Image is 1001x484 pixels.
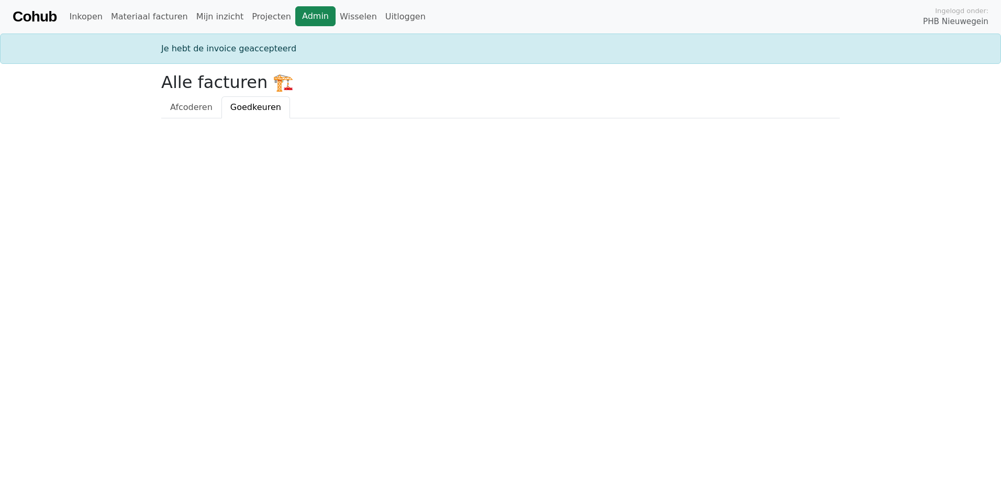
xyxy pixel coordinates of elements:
[935,6,988,16] span: Ingelogd onder:
[221,96,290,118] a: Goedkeuren
[170,102,213,112] span: Afcoderen
[923,16,988,28] span: PHB Nieuwegein
[248,6,295,27] a: Projecten
[161,96,221,118] a: Afcoderen
[192,6,248,27] a: Mijn inzicht
[65,6,106,27] a: Inkopen
[230,102,281,112] span: Goedkeuren
[336,6,381,27] a: Wisselen
[155,42,846,55] div: Je hebt de invoice geaccepteerd
[295,6,336,26] a: Admin
[381,6,430,27] a: Uitloggen
[107,6,192,27] a: Materiaal facturen
[161,72,840,92] h2: Alle facturen 🏗️
[13,4,57,29] a: Cohub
